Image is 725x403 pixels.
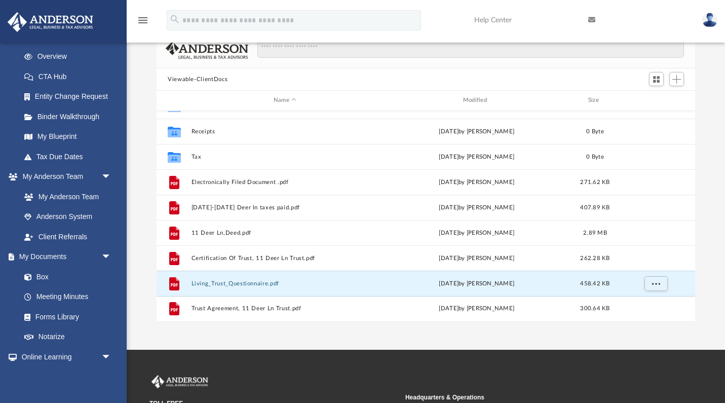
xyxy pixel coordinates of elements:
a: Forms Library [14,307,117,327]
span: 300.64 KB [580,306,609,311]
span: arrow_drop_down [101,347,122,368]
a: CTA Hub [14,66,127,87]
button: 11 Deer Ln,Deed.pdf [192,230,379,236]
div: [DATE] by [PERSON_NAME] [383,253,570,263]
a: My Documentsarrow_drop_down [7,247,122,267]
span: 0 Byte [586,154,604,159]
div: [DATE] by [PERSON_NAME] [383,228,570,237]
div: [DATE] by [PERSON_NAME] [383,152,570,161]
a: Notarize [14,327,122,347]
a: Anderson System [14,207,122,227]
a: Overview [14,47,127,67]
button: Add [669,72,684,86]
span: 407.89 KB [580,204,609,210]
a: Tax Due Dates [14,146,127,167]
button: Switch to Grid View [649,72,664,86]
span: arrow_drop_down [101,247,122,268]
a: Online Learningarrow_drop_down [7,347,122,367]
i: menu [137,14,149,26]
div: Size [575,96,616,105]
a: Binder Walkthrough [14,106,127,127]
a: My Anderson Teamarrow_drop_down [7,167,122,187]
input: Search files and folders [257,39,684,58]
button: Living_Trust_Questionnaire.pdf [192,280,379,287]
a: Client Referrals [14,227,122,247]
span: 2.89 MB [583,230,607,235]
button: Trust Agreement, 11 Deer Ln Trust.pdf [192,305,379,312]
button: [DATE]-[DATE] Deer ln taxes paid.pdf [192,204,379,211]
a: My Blueprint [14,127,122,147]
button: Tax [192,154,379,160]
span: arrow_drop_down [101,167,122,188]
button: More options [644,276,668,291]
button: Receipts [192,128,379,135]
div: Name [191,96,378,105]
div: [DATE] by [PERSON_NAME] [383,203,570,212]
span: 458.42 KB [580,280,609,286]
small: Headquarters & Operations [405,393,654,402]
i: search [169,14,180,25]
div: [DATE] by [PERSON_NAME] [383,304,570,313]
div: [DATE] by [PERSON_NAME] [383,177,570,187]
button: Certification Of Trust, 11 Deer Ln Trust.pdf [192,255,379,262]
img: Anderson Advisors Platinum Portal [149,375,210,388]
span: 271.62 KB [580,179,609,185]
div: [DATE] by [PERSON_NAME] [383,127,570,136]
a: Courses [14,367,122,387]
button: Electronically Filed Document .pdf [192,179,379,186]
div: Modified [383,96,570,105]
a: Box [14,267,117,287]
span: 0 Byte [586,128,604,134]
a: menu [137,19,149,26]
img: User Pic [702,13,717,27]
a: Entity Change Request [14,87,127,107]
button: Viewable-ClientDocs [168,75,227,84]
div: [DATE] by [PERSON_NAME] [383,279,570,288]
a: Meeting Minutes [14,287,122,307]
div: id [620,96,691,105]
div: grid [157,111,695,321]
img: Anderson Advisors Platinum Portal [5,12,96,32]
span: 262.28 KB [580,255,609,261]
div: id [161,96,186,105]
a: My Anderson Team [14,187,117,207]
